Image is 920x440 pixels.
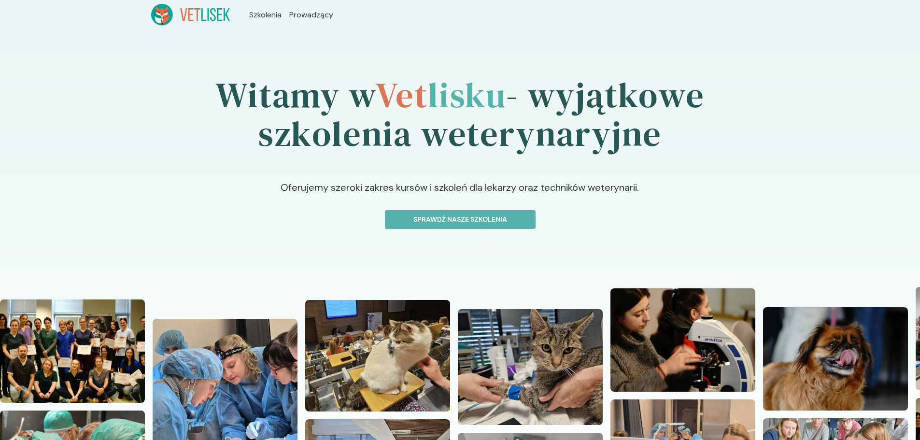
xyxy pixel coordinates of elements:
[428,71,506,119] span: lisku
[375,71,428,119] span: Vet
[458,309,603,425] img: Z2WOuJbqstJ98vaF_20221127_125425.jpg
[151,49,769,180] h1: Witamy w - wyjątkowe szkolenia weterynaryjne
[249,9,282,21] a: Szkolenia
[289,9,333,21] a: Prowadzący
[154,180,767,210] p: Oferujemy szeroki zakres kursów i szkoleń dla lekarzy oraz techników weterynarii.
[393,214,527,225] p: Sprawdź nasze szkolenia
[385,210,536,229] button: Sprawdź nasze szkolenia
[610,288,755,392] img: Z2WOrpbqstJ98vaB_DSC04907.JPG
[763,307,908,411] img: Z2WOn5bqstJ98vZ7_DSC06617.JPG
[305,300,450,412] img: Z2WOx5bqstJ98vaI_20240512_101618.jpg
